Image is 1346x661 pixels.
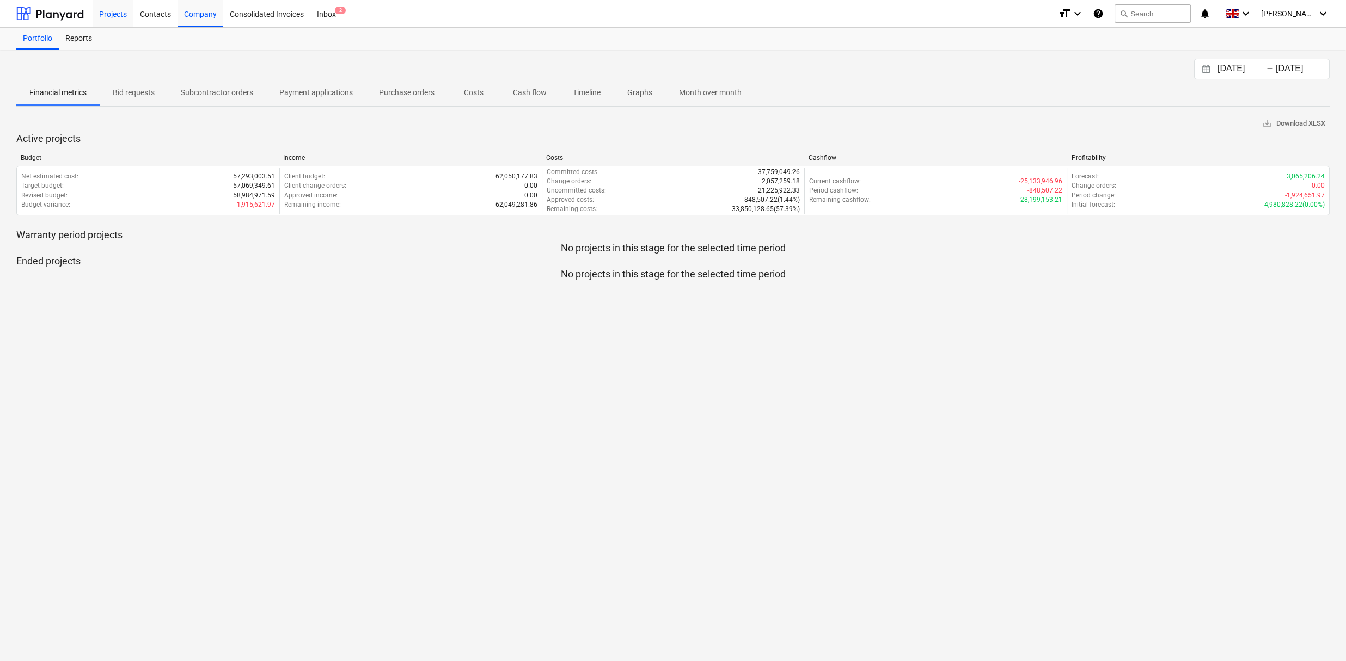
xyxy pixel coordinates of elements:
div: Costs [546,154,800,162]
p: Current cashflow : [809,177,861,186]
p: -1,924,651.97 [1285,191,1325,200]
iframe: Chat Widget [1292,609,1346,661]
p: 0.00 [1312,181,1325,190]
p: Committed costs : [547,168,599,177]
p: -1,915,621.97 [235,200,275,209]
p: -848,507.22 [1027,186,1062,195]
i: format_size [1058,7,1071,20]
p: 33,850,128.65 ( 57.39% ) [732,205,800,214]
p: 0.00 [524,191,537,200]
p: Active projects [16,132,1330,145]
p: 3,065,206.24 [1287,172,1325,181]
p: Subcontractor orders [181,87,253,98]
p: 57,293,003.51 [233,172,275,181]
p: 0.00 [524,181,537,190]
p: Costs [461,87,487,98]
p: 37,759,049.26 [758,168,800,177]
p: Revised budget : [21,191,68,200]
span: [PERSON_NAME] [1261,9,1316,18]
input: End Date [1274,61,1329,77]
p: Remaining costs : [547,205,597,214]
div: Budget [21,154,274,162]
i: keyboard_arrow_down [1317,7,1330,20]
p: Remaining income : [284,200,341,209]
p: Approved income : [284,191,338,200]
p: Change orders : [547,177,591,186]
button: Download XLSX [1258,115,1330,132]
p: Period cashflow : [809,186,858,195]
p: 21,225,922.33 [758,186,800,195]
a: Reports [59,28,99,50]
i: keyboard_arrow_down [1071,7,1084,20]
p: Client change orders : [284,181,346,190]
input: Start Date [1215,61,1271,77]
p: Remaining cashflow : [809,195,871,205]
p: Warranty period projects [16,228,1330,242]
div: Income [283,154,537,162]
span: 2 [335,7,346,14]
p: Period change : [1072,191,1116,200]
p: Ended projects [16,255,1330,268]
p: Purchase orders [379,87,435,98]
p: 2,057,259.18 [762,177,800,186]
p: Target budget : [21,181,64,190]
div: - [1267,66,1274,72]
i: Knowledge base [1093,7,1104,20]
span: search [1119,9,1128,18]
p: Graphs [627,87,653,98]
p: Payment applications [279,87,353,98]
p: No projects in this stage for the selected time period [16,268,1330,281]
span: save_alt [1262,119,1272,128]
p: Cash flow [513,87,547,98]
a: Portfolio [16,28,59,50]
p: 848,507.22 ( 1.44% ) [744,195,800,205]
button: Search [1115,4,1191,23]
p: Uncommitted costs : [547,186,606,195]
button: Interact with the calendar and add the check-in date for your trip. [1197,63,1215,76]
p: 62,050,177.83 [495,172,537,181]
p: Client budget : [284,172,325,181]
p: 62,049,281.86 [495,200,537,209]
p: 58,984,971.59 [233,191,275,200]
p: Forecast : [1072,172,1099,181]
p: Change orders : [1072,181,1116,190]
i: notifications [1200,7,1210,20]
p: 4,980,828.22 ( 0.00% ) [1264,200,1325,209]
p: Month over month [679,87,742,98]
i: keyboard_arrow_down [1239,7,1252,20]
p: Bid requests [113,87,155,98]
p: -25,133,946.96 [1019,177,1062,186]
div: Profitability [1072,154,1325,162]
p: Initial forecast : [1072,200,1115,209]
p: Budget variance : [21,200,70,209]
p: 28,199,153.21 [1020,195,1062,205]
p: No projects in this stage for the selected time period [16,242,1330,255]
p: Financial metrics [29,87,87,98]
p: 57,069,349.61 [233,181,275,190]
span: Download XLSX [1262,118,1325,130]
p: Timeline [573,87,601,98]
div: Cashflow [809,154,1062,162]
p: Approved costs : [547,195,594,205]
p: Net estimated cost : [21,172,78,181]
